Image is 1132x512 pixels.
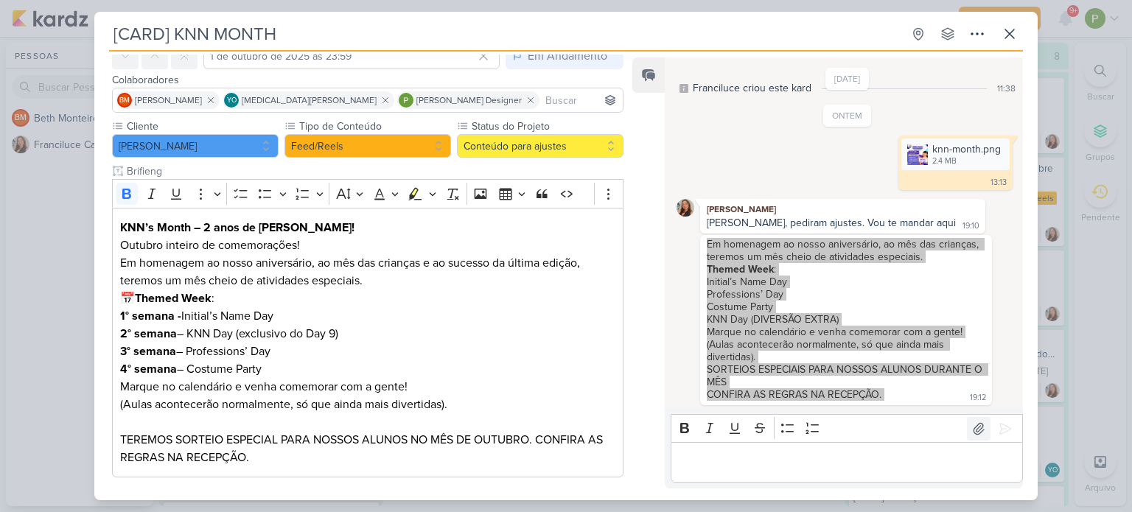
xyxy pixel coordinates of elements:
[970,392,986,404] div: 19:12
[901,138,1010,170] div: knn-month.png
[120,290,615,307] p: 📅 :
[932,155,1001,167] div: 2.4 MB
[707,301,985,313] div: Costume Party
[120,343,615,360] p: – Professions’ Day
[542,91,620,109] input: Buscar
[242,94,377,107] span: [MEDICAL_DATA][PERSON_NAME]
[120,344,176,359] strong: 3° semana
[707,217,956,229] div: [PERSON_NAME], pediram ajustes. Vou te mandar aqui
[112,134,279,158] button: [PERSON_NAME]
[707,326,985,363] div: Marque no calendário e venha comemorar com a gente! (Aulas acontecerão normalmente, só que ainda ...
[120,325,615,343] p: – KNN Day (exclusivo do Day 9)
[457,134,623,158] button: Conteúdo para ajustes
[120,378,615,413] p: Marque no calendário e venha comemorar com a gente! (Aulas acontecerão normalmente, só que ainda ...
[707,363,985,388] div: SORTEIOS ESPECIAIS PARA NOSSOS ALUNOS DURANTE O MÊS
[135,94,202,107] span: [PERSON_NAME]
[703,202,982,217] div: [PERSON_NAME]
[120,362,177,376] strong: 4° semana
[112,72,623,88] div: Colaboradores
[112,179,623,208] div: Editor toolbar
[671,414,1023,443] div: Editor toolbar
[120,326,177,341] strong: 2° semana
[962,220,979,232] div: 19:10
[120,431,615,466] p: TEREMOS SORTEIO ESPECIAL PARA NOSSOS ALUNOS NO MÊS DE OUTUBRO. CONFIRA AS REGRAS NA RECEPÇÃO.
[707,238,985,263] div: Em homenagem ao nosso aniversário, ao mês das crianças, teremos um mês cheio de atividades especi...
[135,291,212,306] strong: Themed Week
[707,263,774,276] strong: Themed Week
[120,309,181,323] strong: 1° semana -
[907,144,928,165] img: VzYO7S1ySBhuJX3r8ldYYCCjOg3PRCDfCnnWo9YI.png
[693,80,811,96] div: Franciluce criou este kard
[671,442,1023,483] div: Editor editing area: main
[117,93,132,108] div: Beth Monteiro
[997,82,1016,95] div: 11:38
[224,93,239,108] div: Yasmin Oliveira
[707,288,985,301] div: Professions’ Day
[677,199,694,217] img: Franciluce Carvalho
[470,119,623,134] label: Status do Projeto
[707,388,881,401] div: CONFIRA AS REGRAS NA RECEPÇÃO.
[416,94,522,107] span: [PERSON_NAME] Designer
[203,43,500,69] input: Select a date
[119,97,130,105] p: BM
[120,360,615,378] p: – Costume Party
[284,134,451,158] button: Feed/Reels
[120,219,615,290] p: Outubro inteiro de comemorações! Em homenagem ao nosso aniversário, ao mês das crianças e ao suce...
[124,164,623,179] input: Texto sem título
[707,276,985,288] div: Initial’s Name Day
[112,208,623,478] div: Editor editing area: main
[125,119,279,134] label: Cliente
[120,307,615,325] p: Initial’s Name Day
[932,141,1001,157] div: knn-month.png
[707,313,985,326] div: KNN Day (DIVERSÃO EXTRA)
[109,21,902,47] input: Kard Sem Título
[528,47,607,65] div: Em Andamento
[298,119,451,134] label: Tipo de Conteúdo
[120,220,354,235] strong: KNN’s Month – 2 anos de [PERSON_NAME]!
[227,97,237,105] p: YO
[990,177,1007,189] div: 13:13
[399,93,413,108] img: Paloma Paixão Designer
[506,43,623,69] button: Em Andamento
[707,263,985,276] div: :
